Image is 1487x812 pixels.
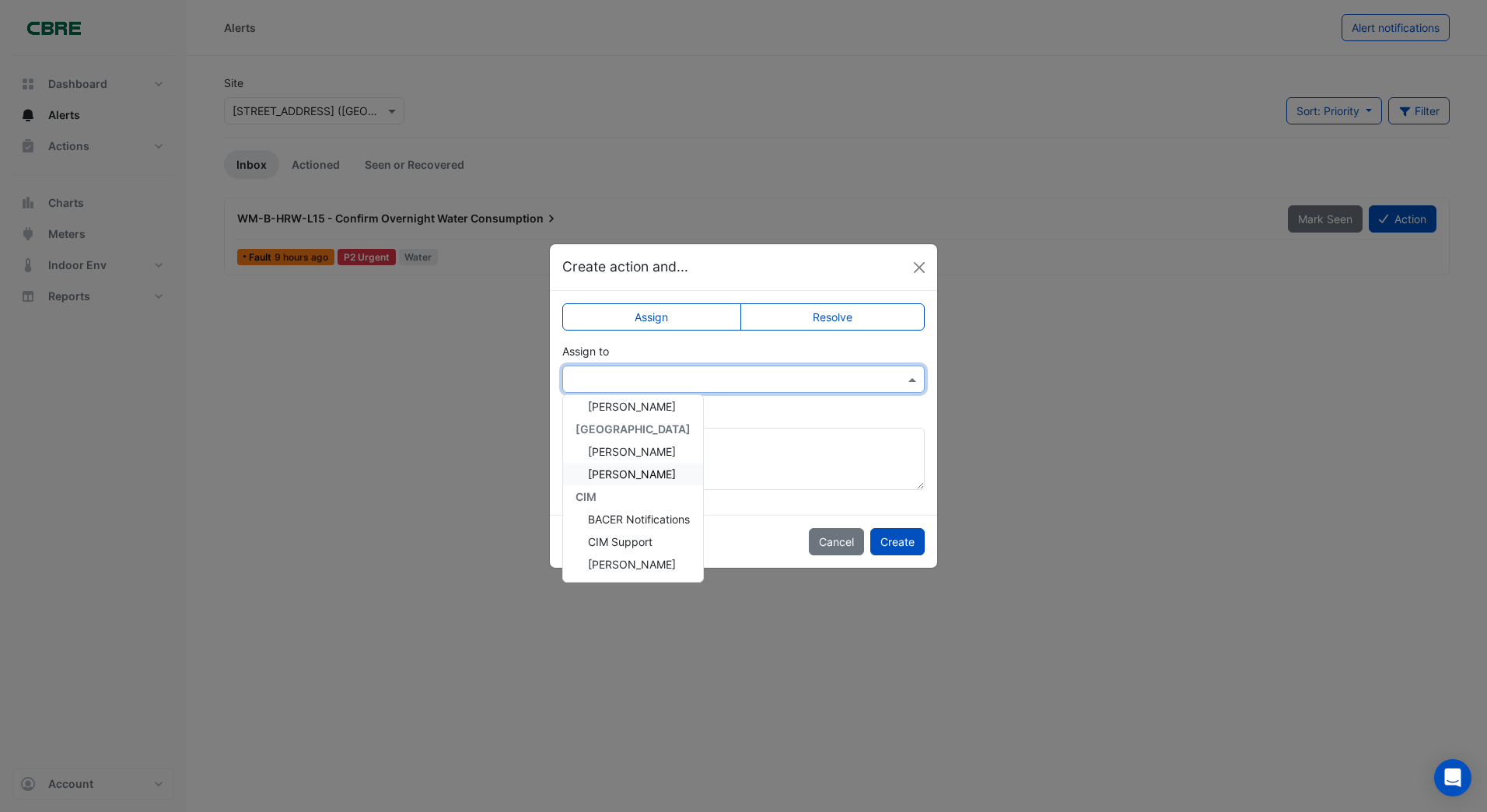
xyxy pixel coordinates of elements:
[1434,759,1471,796] div: Open Intercom Messenger
[588,558,676,571] span: [PERSON_NAME]
[576,422,691,436] span: [GEOGRAPHIC_DATA]
[588,400,676,413] span: [PERSON_NAME]
[588,513,690,526] span: BACER Notifications
[908,256,931,279] button: Close
[588,535,653,548] span: CIM Support
[562,257,688,277] h5: Create action and...
[588,445,676,458] span: [PERSON_NAME]
[809,528,864,555] button: Cancel
[588,467,676,481] span: [PERSON_NAME]
[870,528,925,555] button: Create
[563,395,703,582] div: Options List
[562,303,741,331] label: Assign
[562,343,609,359] label: Assign to
[576,490,597,503] span: CIM
[740,303,925,331] label: Resolve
